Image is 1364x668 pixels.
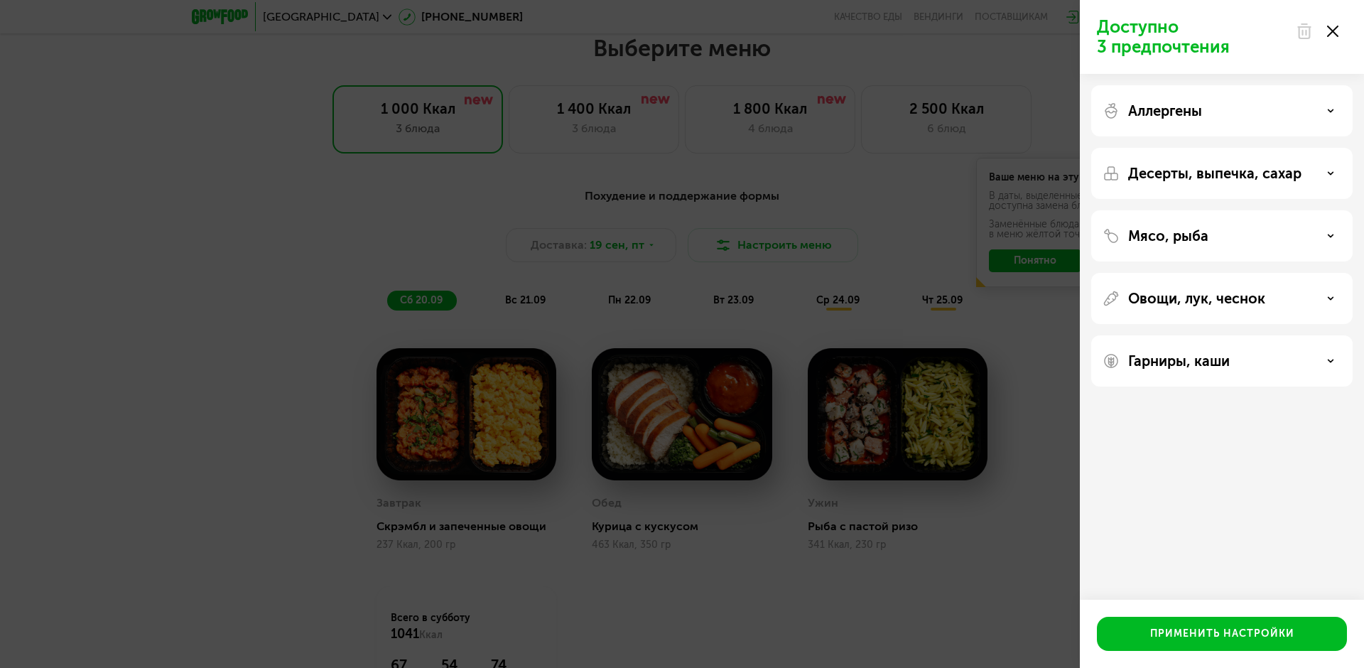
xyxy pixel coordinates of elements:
[1150,627,1294,641] div: Применить настройки
[1097,617,1347,651] button: Применить настройки
[1097,17,1287,57] p: Доступно 3 предпочтения
[1128,352,1230,370] p: Гарниры, каши
[1128,102,1202,119] p: Аллергены
[1128,165,1301,182] p: Десерты, выпечка, сахар
[1128,227,1208,244] p: Мясо, рыба
[1128,290,1265,307] p: Овощи, лук, чеснок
